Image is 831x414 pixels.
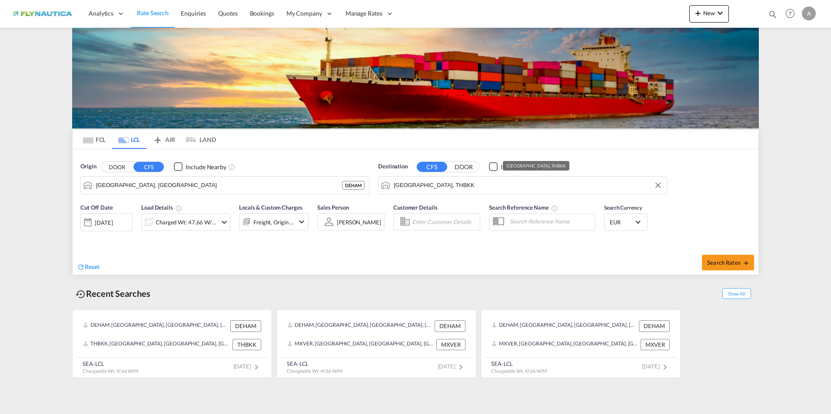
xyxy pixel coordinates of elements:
span: Load Details [141,204,182,211]
md-pagination-wrapper: Use the left and right arrow keys to navigate between tabs [77,130,216,149]
input: Search Reference Name [505,215,595,228]
span: Origin [80,162,96,171]
recent-search-card: DEHAM, [GEOGRAPHIC_DATA], [GEOGRAPHIC_DATA], [GEOGRAPHIC_DATA], [GEOGRAPHIC_DATA] DEHAMMXVER, [GE... [481,309,681,378]
md-select: Select Currency: € EUREuro [609,216,643,228]
md-icon: icon-airplane [153,135,163,141]
div: Origin DOOR CFS Checkbox No InkUnchecked: Ignores neighbouring ports when fetching rates.Checked ... [73,149,758,275]
md-icon: icon-refresh [77,263,85,271]
md-select: Sales Person: Alina Iskaev [336,216,382,228]
span: EUR [610,218,634,226]
span: Search Reference Name [489,204,558,211]
md-icon: icon-arrow-right [743,260,749,266]
md-icon: icon-chevron-down [715,8,725,18]
div: Help [783,6,802,22]
input: Search by Port [394,179,662,192]
md-tab-item: LAND [181,130,216,149]
span: Manage Rates [346,9,382,18]
span: Analytics [89,9,113,18]
span: Sales Person [317,204,349,211]
input: Search by Port [96,179,342,192]
button: CFS [417,162,447,172]
button: icon-plus 400-fgNewicon-chevron-down [689,5,729,23]
div: DEHAM, Hamburg, Germany, Western Europe, Europe [83,320,228,332]
div: [DATE] [80,213,133,231]
div: SEA-LCL [287,360,342,368]
div: DEHAM [342,181,365,190]
md-datepicker: Select [80,230,87,242]
div: A [802,7,816,20]
span: Reset [85,263,100,270]
div: [PERSON_NAME] [337,219,381,226]
span: Destination [378,162,408,171]
span: Enquiries [181,10,206,17]
button: DOOR [449,162,479,172]
md-icon: icon-backup-restore [76,289,86,299]
div: THBKK, Bangkok, Thailand, South East Asia, Asia Pacific [83,339,230,350]
span: [DATE] [642,363,670,370]
md-icon: Unchecked: Ignores neighbouring ports when fetching rates.Checked : Includes neighbouring ports w... [228,164,235,171]
span: My Company [286,9,322,18]
div: DEHAM [435,320,465,332]
button: CFS [133,162,164,172]
md-checkbox: Checkbox No Ink [174,162,226,171]
recent-search-card: DEHAM, [GEOGRAPHIC_DATA], [GEOGRAPHIC_DATA], [GEOGRAPHIC_DATA], [GEOGRAPHIC_DATA] DEHAMMXVER, [GE... [276,309,476,378]
div: SEA-LCL [491,360,547,368]
div: Include Nearby [501,163,542,171]
span: Rate Search [137,9,169,16]
span: [DATE] [233,363,262,370]
md-icon: icon-plus 400-fg [693,8,703,18]
span: Chargeable Wt. 47,66 W/M [491,368,547,374]
span: Cut Off Date [80,204,113,211]
md-tab-item: AIR [146,130,181,149]
img: dbeec6a0202a11f0ab01a7e422f9ff92.png [13,4,72,23]
div: Freight Origin Destinationicon-chevron-down [239,213,309,230]
span: Customer Details [393,204,437,211]
md-checkbox: Checkbox No Ink [489,162,542,171]
button: Clear Input [652,179,665,192]
md-icon: icon-chevron-right [660,362,670,372]
md-icon: Chargeable Weight [175,205,182,212]
md-icon: icon-chevron-down [219,217,229,227]
div: icon-refreshReset [77,263,100,272]
span: Locals & Custom Charges [239,204,302,211]
div: [DATE] [95,219,113,227]
div: MXVER, Veracruz, Mexico, Mexico & Central America, Americas [287,339,434,350]
div: [GEOGRAPHIC_DATA], THBKK [506,161,566,171]
div: SEA-LCL [83,360,138,368]
span: Search Currency [604,204,642,211]
img: LCL+%26+FCL+BACKGROUND.png [72,28,759,128]
div: icon-magnify [768,10,778,23]
md-icon: icon-chevron-right [251,362,262,372]
span: Search Rates [707,259,749,266]
div: DEHAM [230,320,261,332]
span: [DATE] [438,363,466,370]
md-icon: icon-chevron-right [455,362,466,372]
div: MXVER [641,339,670,350]
span: Bookings [250,10,274,17]
span: New [693,10,725,16]
md-icon: icon-magnify [768,10,778,19]
span: Chargeable Wt. 47,66 W/M [83,368,138,374]
span: Help [783,6,798,21]
div: MXVER, Veracruz, Mexico, Mexico & Central America, Americas [492,339,638,350]
div: DEHAM, Hamburg, Germany, Western Europe, Europe [492,320,637,332]
span: Chargeable Wt. 47,66 W/M [287,368,342,374]
div: Charged Wt: 47,66 W/Micon-chevron-down [141,214,230,231]
md-input-container: Hamburg, DEHAM [81,177,369,194]
div: DEHAM, Hamburg, Germany, Western Europe, Europe [287,320,432,332]
button: DOOR [102,162,132,172]
md-icon: Your search will be saved by the below given name [551,205,558,212]
div: DEHAM [639,320,670,332]
input: Enter Customer Details [412,215,477,228]
div: THBKK [233,339,261,350]
span: Show All [722,288,751,299]
button: Search Ratesicon-arrow-right [702,255,754,270]
div: MXVER [436,339,465,350]
div: Charged Wt: 47,66 W/M [156,216,217,228]
recent-search-card: DEHAM, [GEOGRAPHIC_DATA], [GEOGRAPHIC_DATA], [GEOGRAPHIC_DATA], [GEOGRAPHIC_DATA] DEHAMTHBKK, [GE... [72,309,272,378]
div: Freight Origin Destination [253,216,294,228]
md-tab-item: FCL [77,130,112,149]
md-input-container: Bangkok, THBKK [379,177,667,194]
div: Recent Searches [72,284,154,303]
